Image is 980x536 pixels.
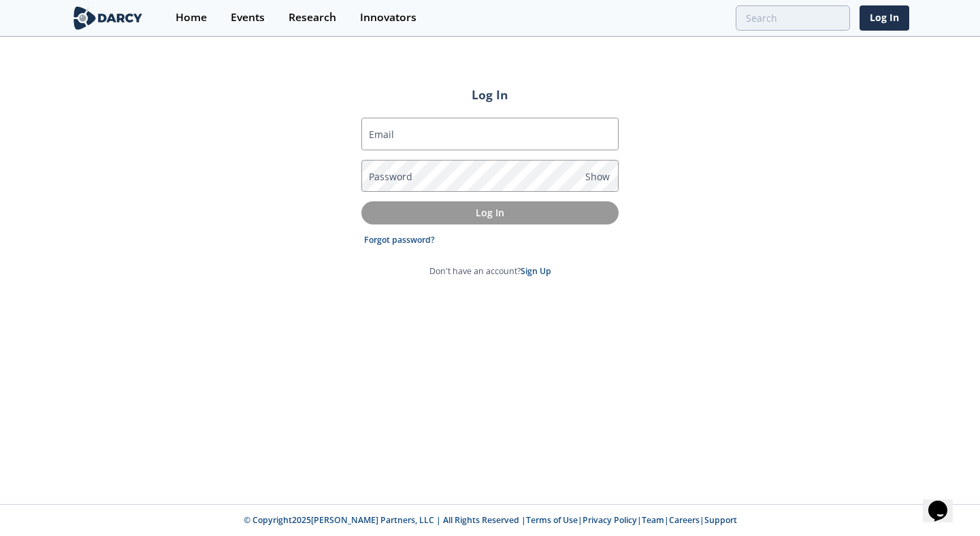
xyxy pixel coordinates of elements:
[361,201,619,224] button: Log In
[361,86,619,103] h2: Log In
[71,6,145,30] img: logo-wide.svg
[176,12,207,23] div: Home
[642,514,664,526] a: Team
[923,482,966,522] iframe: chat widget
[704,514,737,526] a: Support
[583,514,637,526] a: Privacy Policy
[669,514,700,526] a: Careers
[289,12,336,23] div: Research
[429,265,551,278] p: Don't have an account?
[231,12,265,23] div: Events
[19,514,961,526] p: © Copyright 2025 [PERSON_NAME] Partners, LLC | All Rights Reserved | | | | |
[736,5,850,31] input: Advanced Search
[860,5,909,31] a: Log In
[371,205,609,220] p: Log In
[521,265,551,277] a: Sign Up
[360,12,416,23] div: Innovators
[369,127,394,141] label: Email
[526,514,578,526] a: Terms of Use
[369,169,412,184] label: Password
[585,169,610,184] span: Show
[364,234,435,246] a: Forgot password?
